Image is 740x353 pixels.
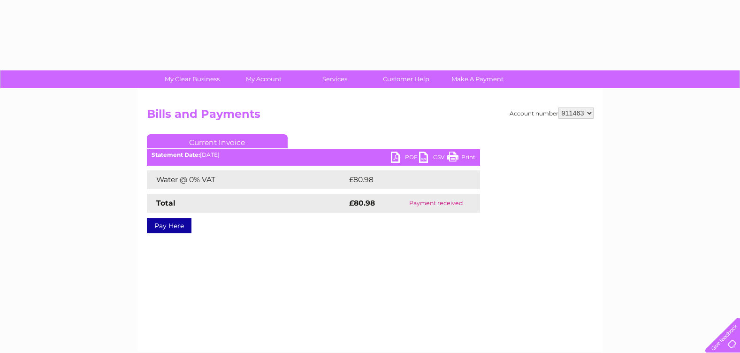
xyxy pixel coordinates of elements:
a: Current Invoice [147,134,288,148]
a: My Account [225,70,302,88]
td: Payment received [392,194,480,213]
a: PDF [391,152,419,165]
div: Account number [510,107,594,119]
td: Water @ 0% VAT [147,170,347,189]
td: £80.98 [347,170,462,189]
strong: Total [156,199,175,207]
a: CSV [419,152,447,165]
strong: £80.98 [349,199,375,207]
a: Customer Help [367,70,445,88]
a: Pay Here [147,218,191,233]
h2: Bills and Payments [147,107,594,125]
div: [DATE] [147,152,480,158]
a: My Clear Business [153,70,231,88]
a: Print [447,152,475,165]
a: Services [296,70,374,88]
b: Statement Date: [152,151,200,158]
a: Make A Payment [439,70,516,88]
